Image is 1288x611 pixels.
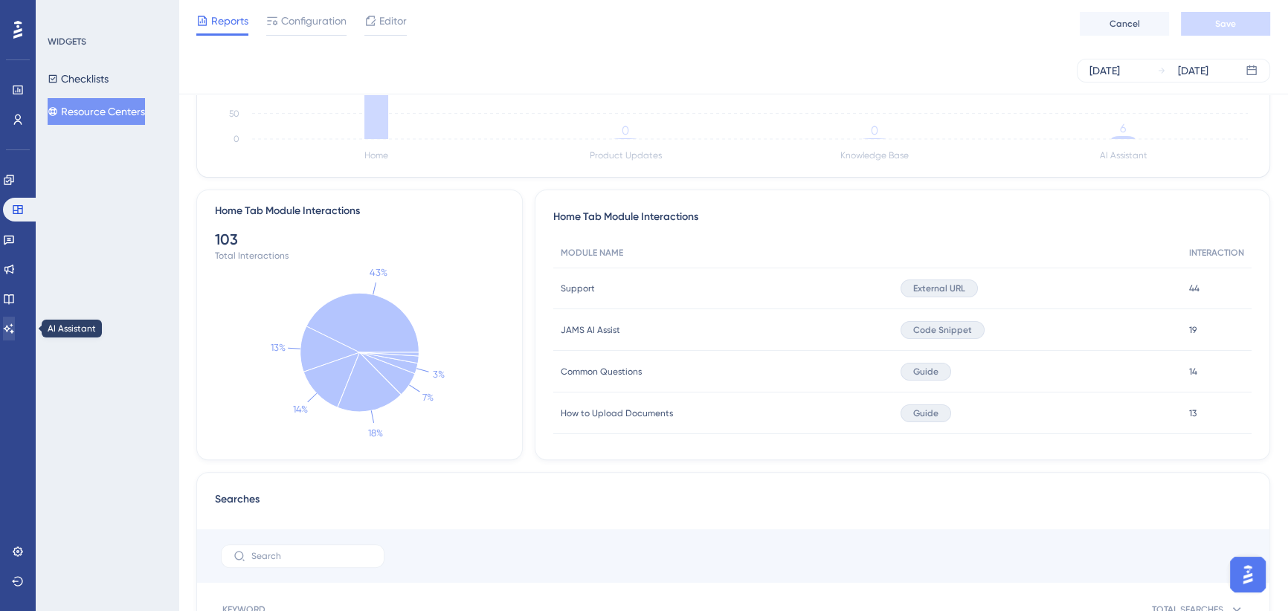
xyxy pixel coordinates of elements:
span: INTERACTION [1189,247,1244,259]
tspan: Knowledge Base [840,150,909,161]
span: 14 [1189,366,1197,378]
span: Guide [913,366,938,378]
span: Support [561,282,595,294]
span: 19 [1189,324,1197,336]
span: JAMS AI Assist [561,324,620,336]
span: Configuration [281,12,347,30]
text: 43% [369,267,387,278]
span: External URL [913,282,965,294]
button: Resource Centers [48,98,145,125]
span: 44 [1189,282,1200,294]
text: 18% [368,427,383,438]
button: Checklists [48,65,109,92]
text: 13% [271,342,286,353]
div: WIDGETS [48,36,86,48]
span: Home Tab Module Interactions [553,208,698,226]
iframe: UserGuiding AI Assistant Launcher [1226,552,1270,597]
span: How to Upload Documents [561,407,673,419]
div: Home Tab Module Interactions [215,202,360,220]
button: Cancel [1080,12,1169,36]
span: Cancel [1110,18,1140,30]
text: 3% [433,369,445,380]
span: 13 [1189,407,1197,419]
span: Code Snippet [913,324,972,336]
tspan: 50 [229,109,239,119]
text: 7% [422,392,434,403]
div: 103 [215,229,504,250]
span: Editor [379,12,407,30]
span: MODULE NAME [561,247,623,259]
text: 14% [293,404,308,415]
tspan: 0 [234,134,239,144]
tspan: 0 [871,123,878,138]
button: Save [1181,12,1270,36]
tspan: 0 [622,123,629,138]
tspan: Product Updates [590,150,662,161]
div: [DATE] [1178,62,1208,80]
span: Common Questions [561,366,642,378]
span: Reports [211,12,248,30]
tspan: AI Assistant [1100,150,1147,161]
tspan: Home [364,150,388,161]
span: Save [1215,18,1236,30]
input: Search [251,551,372,561]
span: Guide [913,407,938,419]
tspan: 6 [1120,121,1126,135]
span: Searches [215,491,260,517]
div: [DATE] [1089,62,1120,80]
